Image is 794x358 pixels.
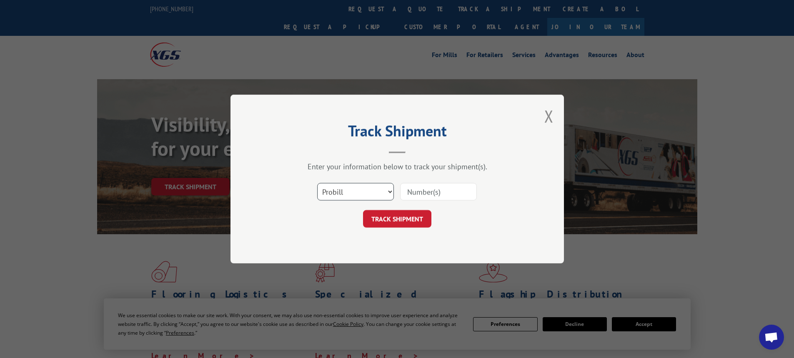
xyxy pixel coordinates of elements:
button: TRACK SHIPMENT [363,210,431,228]
div: Open chat [759,325,784,350]
div: Enter your information below to track your shipment(s). [272,162,522,171]
button: Close modal [544,105,554,127]
input: Number(s) [400,183,477,200]
h2: Track Shipment [272,125,522,141]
